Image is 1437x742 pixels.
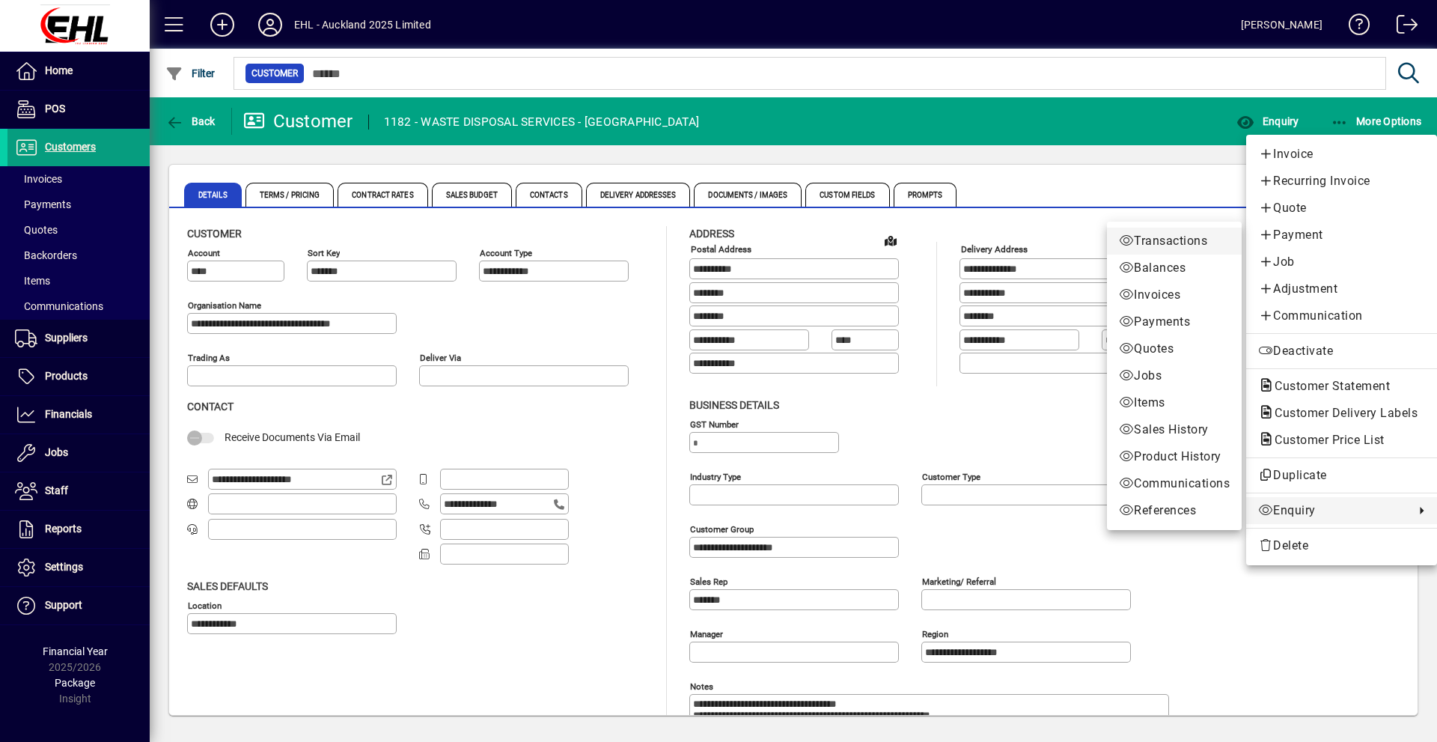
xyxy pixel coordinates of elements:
span: Jobs [1119,367,1230,385]
span: Job [1258,253,1425,271]
span: Payment [1258,226,1425,244]
span: Invoice [1258,145,1425,163]
span: Transactions [1119,232,1230,250]
span: Product History [1119,448,1230,466]
span: Recurring Invoice [1258,172,1425,190]
span: Quote [1258,199,1425,217]
span: Customer Delivery Labels [1258,406,1425,420]
span: Payments [1119,313,1230,331]
span: Customer Price List [1258,433,1392,447]
span: Customer Statement [1258,379,1397,393]
span: Sales History [1119,421,1230,439]
span: Communications [1119,475,1230,493]
span: Enquiry [1258,502,1407,520]
button: Deactivate customer [1246,338,1437,365]
span: Duplicate [1258,466,1425,484]
span: Quotes [1119,340,1230,358]
span: References [1119,502,1230,520]
span: Balances [1119,259,1230,277]
span: Delete [1258,537,1425,555]
span: Items [1119,394,1230,412]
span: Adjustment [1258,280,1425,298]
span: Invoices [1119,286,1230,304]
span: Communication [1258,307,1425,325]
span: Deactivate [1258,342,1425,360]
